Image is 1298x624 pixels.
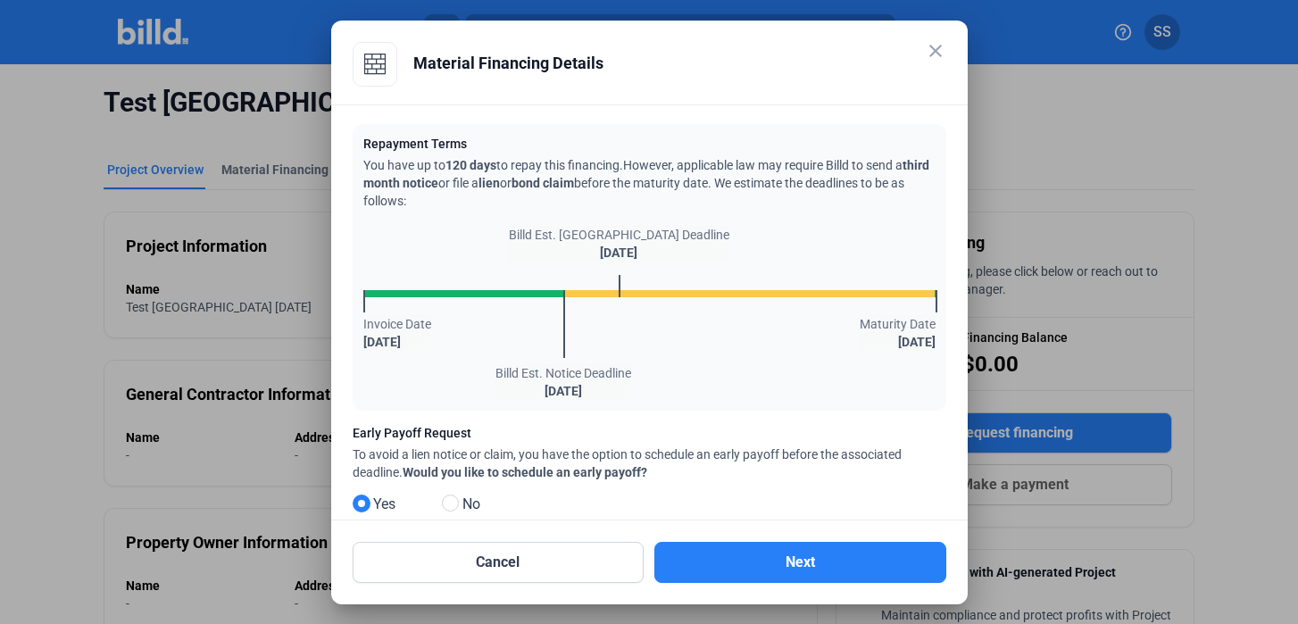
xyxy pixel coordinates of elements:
[455,494,480,515] span: No
[509,226,729,244] span: Billd Est. [GEOGRAPHIC_DATA] Deadline
[363,335,401,349] strong: [DATE]
[495,364,631,382] span: Billd Est. Notice Deadline
[600,245,637,260] strong: [DATE]
[478,176,500,190] span: lien
[445,158,496,172] span: 120 days
[545,384,582,398] strong: [DATE]
[512,176,574,190] span: bond claim
[363,135,936,153] div: Repayment Terms
[363,158,929,190] span: third month notice
[353,424,946,446] label: Early Payoff Request
[413,42,946,85] div: Material Financing Details
[363,156,936,210] div: You have up to to repay this financing. However, applicable law may require Billd to send a or fi...
[860,315,936,333] span: Maturity Date
[898,335,936,349] strong: [DATE]
[353,542,645,583] button: Cancel
[403,465,647,479] span: Would you like to schedule an early payoff?
[366,494,395,515] span: Yes
[363,315,431,333] span: Invoice Date
[925,40,946,62] mat-icon: close
[353,445,946,481] div: To avoid a lien notice or claim, you have the option to schedule an early payoff before the assoc...
[654,542,946,583] button: Next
